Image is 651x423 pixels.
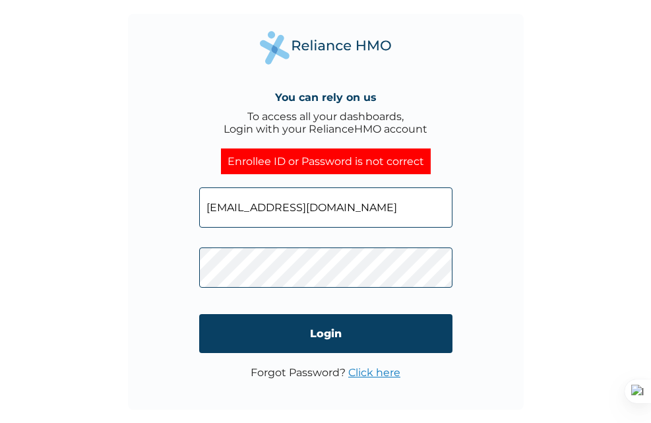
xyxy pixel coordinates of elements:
img: Reliance Health's Logo [260,31,392,65]
input: Login [199,314,452,353]
input: Email address or HMO ID [199,187,452,228]
p: Forgot Password? [251,366,400,379]
div: Enrollee ID or Password is not correct [221,148,431,174]
div: To access all your dashboards, Login with your RelianceHMO account [224,110,427,135]
a: Click here [348,366,400,379]
h4: You can rely on us [275,91,377,104]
